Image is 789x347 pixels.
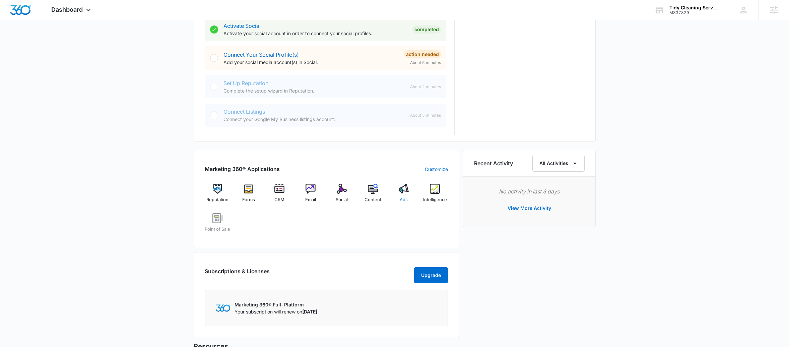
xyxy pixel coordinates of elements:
[669,5,718,10] div: account name
[532,155,585,172] button: All Activities
[423,196,447,203] span: Intelligence
[410,60,441,66] span: About 5 minutes
[422,184,448,208] a: Intelligence
[391,184,417,208] a: Ads
[669,10,718,15] div: account id
[400,196,408,203] span: Ads
[474,159,513,167] h6: Recent Activity
[414,267,448,283] button: Upgrade
[205,184,231,208] a: Reputation
[298,184,324,208] a: Email
[305,196,316,203] span: Email
[223,51,299,58] a: Connect Your Social Profile(s)
[365,196,381,203] span: Content
[205,165,280,173] h2: Marketing 360® Applications
[223,59,399,66] p: Add your social media account(s) in Social.
[410,84,441,90] span: About 2 minutes
[336,196,348,203] span: Social
[223,87,405,94] p: Complete the setup wizard in Reputation.
[425,166,448,173] a: Customize
[242,196,255,203] span: Forms
[223,116,405,123] p: Connect your Google My Business listings account.
[51,6,83,13] span: Dashboard
[501,200,558,216] button: View More Activity
[205,226,230,233] span: Point of Sale
[235,308,317,315] p: Your subscription will renew on
[235,301,317,308] p: Marketing 360® Full-Platform
[267,184,292,208] a: CRM
[216,304,231,311] img: Marketing 360 Logo
[205,267,270,281] h2: Subscriptions & Licenses
[236,184,261,208] a: Forms
[329,184,355,208] a: Social
[302,309,317,314] span: [DATE]
[360,184,386,208] a: Content
[274,196,284,203] span: CRM
[410,112,441,118] span: About 5 minutes
[205,213,231,237] a: Point of Sale
[474,187,585,195] p: No activity in last 3 days
[404,50,441,58] div: Action Needed
[223,30,407,37] p: Activate your social account in order to connect your social profiles.
[223,22,261,29] a: Activate Social
[412,25,441,34] div: Completed
[206,196,228,203] span: Reputation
